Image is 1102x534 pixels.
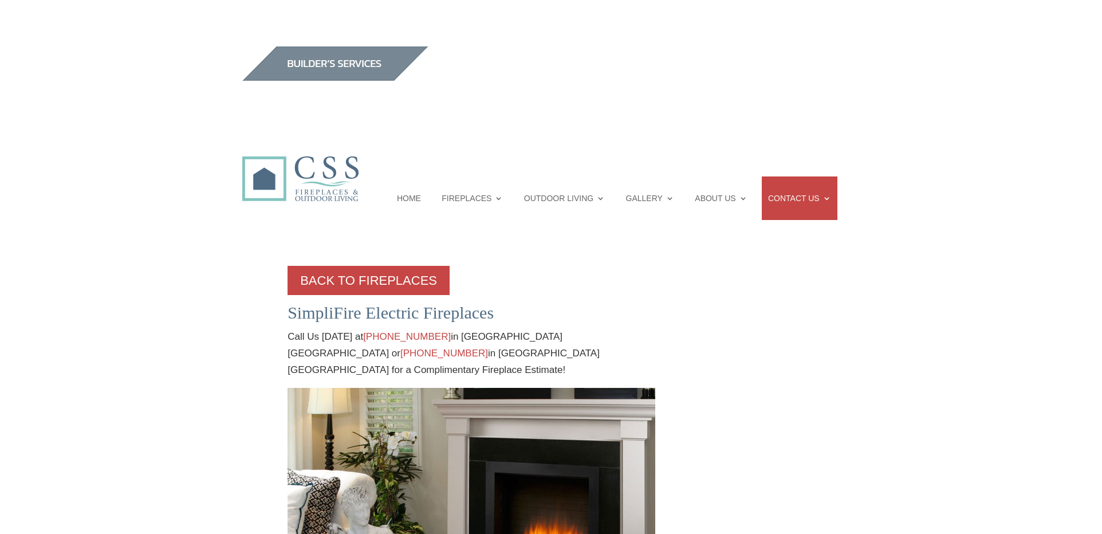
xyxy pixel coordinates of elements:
p: Call Us [DATE] at in [GEOGRAPHIC_DATA] [GEOGRAPHIC_DATA] or in [GEOGRAPHIC_DATA] [GEOGRAPHIC_DATA... [288,329,655,388]
a: FIREPLACES [442,176,503,220]
a: [PHONE_NUMBER] [400,348,488,359]
h2: SimpliFire Electric Fireplaces [288,303,655,329]
img: builders_btn [242,46,428,81]
a: builder services construction supply [242,72,428,83]
img: CSS Fireplaces & Outdoor Living (Formerly Construction Solutions & Supply)- Jacksonville Ormond B... [242,124,359,207]
a: ABOUT US [695,176,747,220]
a: OUTDOOR LIVING [524,176,605,220]
a: CONTACT US [768,176,831,220]
a: HOME [397,176,421,220]
a: GALLERY [626,176,674,220]
a: [PHONE_NUMBER] [363,331,451,342]
a: BACK TO FIREPLACES [288,266,450,295]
